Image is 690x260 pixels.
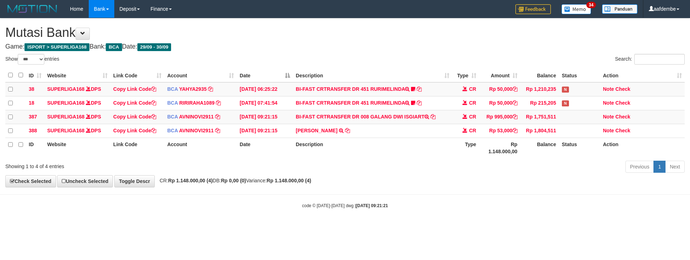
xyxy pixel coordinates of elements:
th: Description [293,138,452,158]
span: BCA [167,86,178,92]
th: Account: activate to sort column ascending [164,68,237,82]
td: BI-FAST CRTRANSFER DR 451 RURIMELINDA [293,96,452,110]
td: [DATE] 07:41:54 [237,96,293,110]
td: Rp 50,000 [479,96,520,110]
a: Note [603,114,614,120]
a: Copy ALDO ADOMA to clipboard [345,128,350,133]
span: 387 [29,114,37,120]
a: Note [603,128,614,133]
strong: Rp 0,00 (0) [221,178,246,183]
th: Description: activate to sort column ascending [293,68,452,82]
span: 34 [586,2,596,8]
a: Copy BI-FAST CRTRANSFER DR 008 GALANG DWI ISGIART to clipboard [431,114,436,120]
th: ID: activate to sort column ascending [26,68,44,82]
span: CR [469,100,476,106]
a: Check [615,114,630,120]
a: Copy Rp 53,000 to clipboard [513,128,517,133]
a: Uncheck Selected [57,175,113,187]
td: Rp 50,000 [479,82,520,96]
td: Rp 53,000 [479,124,520,138]
a: RIRIRAHA1089 [179,100,215,106]
th: Website: activate to sort column ascending [44,68,110,82]
label: Show entries [5,54,59,65]
span: BCA [167,128,178,133]
th: Amount: activate to sort column ascending [479,68,520,82]
span: BCA [167,114,178,120]
td: BI-FAST CRTRANSFER DR 008 GALANG DWI ISGIART [293,110,452,124]
img: Button%20Memo.svg [562,4,591,14]
span: CR: DB: Variance: [156,178,311,183]
td: [DATE] 06:25:22 [237,82,293,96]
span: 29/09 - 30/09 [137,43,171,51]
img: MOTION_logo.png [5,4,59,14]
span: CR [469,86,476,92]
td: BI-FAST CRTRANSFER DR 451 RURIMELINDA [293,82,452,96]
td: Rp 1,804,511 [520,124,559,138]
div: Showing 1 to 4 of 4 entries [5,160,282,170]
img: panduan.png [602,4,637,14]
a: Previous [625,161,654,173]
th: Status [559,138,600,158]
th: Link Code: activate to sort column ascending [110,68,164,82]
td: DPS [44,96,110,110]
a: Copy Rp 50,000 to clipboard [513,86,517,92]
a: Next [665,161,685,173]
span: Has Note [562,87,569,93]
a: Copy Link Code [113,86,156,92]
span: BCA [106,43,122,51]
a: Copy Rp 995,000 to clipboard [513,114,517,120]
th: Link Code [110,138,164,158]
td: Rp 215,205 [520,96,559,110]
a: SUPERLIGA168 [47,86,84,92]
select: Showentries [18,54,44,65]
td: Rp 1,751,511 [520,110,559,124]
span: ISPORT > SUPERLIGA168 [24,43,89,51]
a: Note [603,100,614,106]
th: Account [164,138,237,158]
span: 388 [29,128,37,133]
span: 38 [29,86,34,92]
th: Date [237,138,293,158]
a: Copy Rp 50,000 to clipboard [513,100,517,106]
a: Copy AVNINOVI2911 to clipboard [215,114,220,120]
strong: Rp 1.148.000,00 (4) [168,178,213,183]
a: Check [615,128,630,133]
h4: Game: Bank: Date: [5,43,685,50]
a: Copy Link Code [113,100,156,106]
span: CR [469,114,476,120]
th: Website [44,138,110,158]
td: [DATE] 09:21:15 [237,124,293,138]
a: YAHYA2935 [179,86,207,92]
th: Action [600,138,685,158]
a: Toggle Descr [114,175,155,187]
strong: Rp 1.148.000,00 (4) [267,178,311,183]
td: Rp 1,210,235 [520,82,559,96]
th: Status [559,68,600,82]
td: DPS [44,110,110,124]
label: Search: [615,54,685,65]
small: code © [DATE]-[DATE] dwg | [302,203,388,208]
a: SUPERLIGA168 [47,114,84,120]
a: SUPERLIGA168 [47,100,84,106]
th: Date: activate to sort column descending [237,68,293,82]
th: Type [452,138,479,158]
span: 18 [29,100,34,106]
a: Copy RIRIRAHA1089 to clipboard [216,100,221,106]
a: Check Selected [5,175,56,187]
a: AVNINOVI2911 [179,114,214,120]
a: Check [615,86,630,92]
a: Copy Link Code [113,114,156,120]
a: Copy AVNINOVI2911 to clipboard [215,128,220,133]
td: Rp 995,000 [479,110,520,124]
th: Balance [520,138,559,158]
td: DPS [44,124,110,138]
a: Copy BI-FAST CRTRANSFER DR 451 RURIMELINDA to clipboard [417,86,422,92]
a: Check [615,100,630,106]
a: Copy Link Code [113,128,156,133]
a: AVNINOVI2911 [179,128,214,133]
td: DPS [44,82,110,96]
img: Feedback.jpg [515,4,551,14]
a: 1 [653,161,666,173]
th: ID [26,138,44,158]
a: SUPERLIGA168 [47,128,84,133]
